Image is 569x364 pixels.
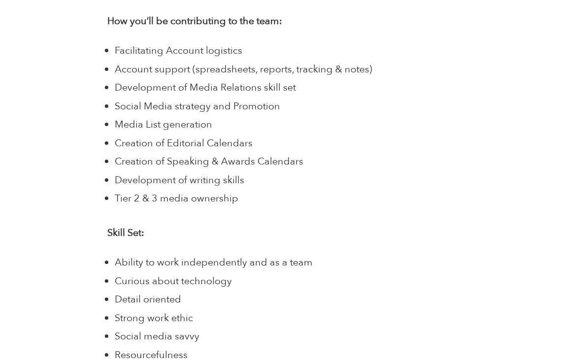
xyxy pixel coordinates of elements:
span: Curious about technology [115,274,232,288]
span: Creation of Editorial Calendars [115,136,253,150]
span: Media List generation [115,118,212,131]
span: Detail oriented [115,293,181,306]
span: Social media savvy [115,330,199,343]
span: Development of Media Relations skill set [115,81,296,94]
span: Resourcefulness [115,348,188,362]
b: How you’ll be contributing to the team: [107,14,282,28]
span: Ability to work independently and as a team [115,256,313,269]
span: Tier 2 & 3 media ownership [115,192,238,205]
span: Facilitating Account logistics [115,44,242,57]
span: Creation of Speaking & Awards Calendars [115,155,303,168]
span: Development of writing skills [115,173,244,187]
strong: Skill Set: [107,226,144,239]
span: Social Media strategy and Promotion [115,99,280,113]
span: Strong work ethic [115,311,193,325]
span: Account support (spreadsheets, reports, tracking & notes) [115,63,372,76]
